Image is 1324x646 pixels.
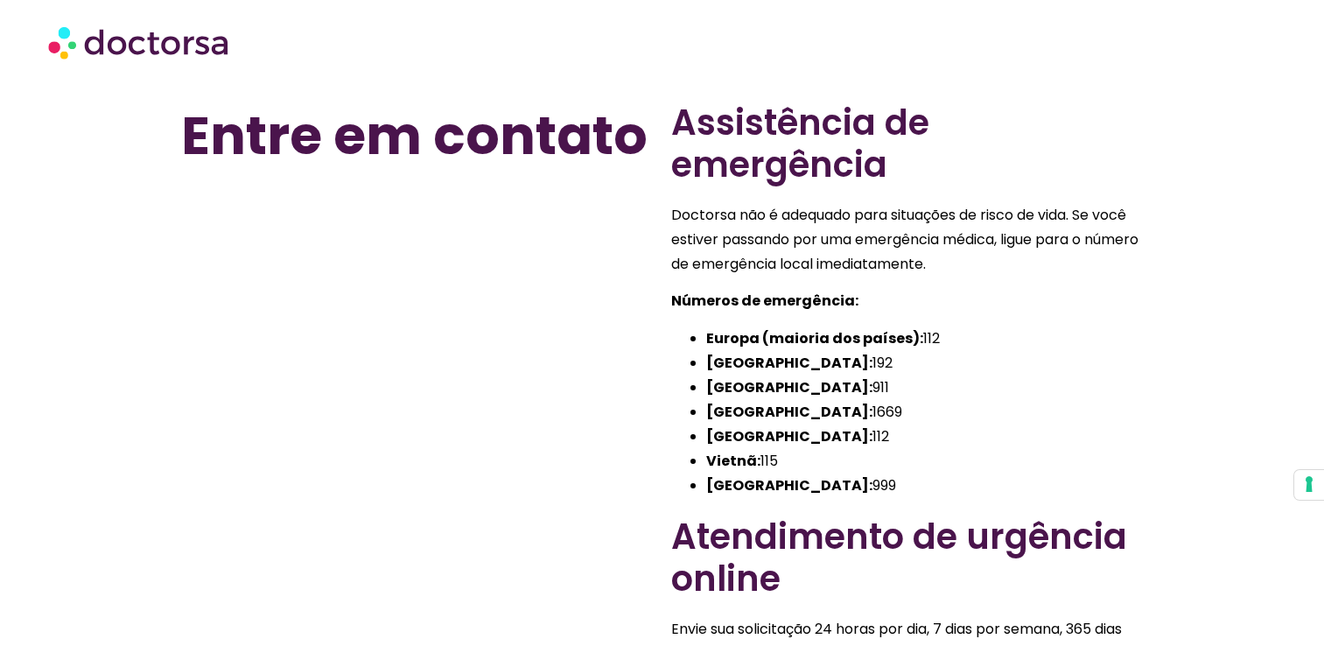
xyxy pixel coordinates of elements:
[706,451,760,471] strong: Vietnã:
[706,353,872,373] strong: [GEOGRAPHIC_DATA]:
[706,377,872,397] strong: [GEOGRAPHIC_DATA]:
[1294,470,1324,500] button: Your consent preferences for tracking technologies
[706,402,872,422] strong: [GEOGRAPHIC_DATA]:
[671,203,1144,277] p: Doctorsa não é adequado para situações de risco de vida. Se você estiver passando por uma emergên...
[706,475,872,495] strong: [GEOGRAPHIC_DATA]:
[706,353,893,373] font: 192
[706,377,889,397] font: 911
[671,291,858,311] strong: Números de emergência:
[706,451,778,471] font: 115
[706,328,923,348] strong: Europa (maioria dos países):
[706,328,940,348] font: 112
[671,102,1144,186] h2: Assistência de emergência
[706,475,896,495] font: 999
[181,102,654,170] h1: Entre em contato
[671,516,1144,600] h2: Atendimento de urgência online
[706,402,902,422] font: 1669
[706,426,872,446] strong: [GEOGRAPHIC_DATA]:
[706,426,889,446] font: 112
